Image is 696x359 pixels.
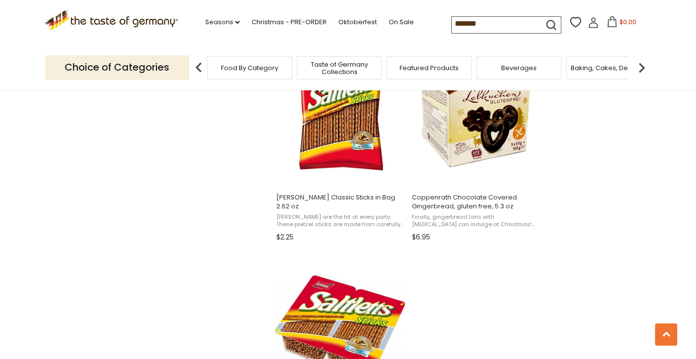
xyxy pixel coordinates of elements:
img: next arrow [632,58,652,78]
span: Coppenrath Chocolate Covered Gingerbread, gluten free, 5.3 oz [412,193,540,211]
a: On Sale [389,17,414,28]
a: Oktoberfest [338,17,377,28]
span: [PERSON_NAME] Classic Sticks in Bag 2.62 oz [276,193,404,211]
span: $2.25 [276,232,293,242]
a: Lorenz Saltletts Classic Sticks in Bag 2.62 oz [275,38,405,245]
span: [PERSON_NAME] are the hit at every party. These pretzel sticks are made from carefully chosen ing... [276,213,404,229]
img: Lorenz Saltletts Classic Sticks in Bag 2.62 oz [275,46,405,177]
a: Featured Products [400,64,459,72]
a: Food By Category [221,64,278,72]
a: Coppenrath Chocolate Covered Gingerbread, gluten free, 5.3 oz [410,38,541,245]
span: $0.00 [620,18,636,26]
a: Taste of Germany Collections [300,61,379,76]
span: Finally, gingerbread fans with [MEDICAL_DATA] can indulge at Christmas! German Christmas gingerbr... [412,213,540,229]
a: Baking, Cakes, Desserts [571,64,647,72]
span: $6.95 [412,232,430,242]
a: Beverages [501,64,537,72]
button: $0.00 [601,16,643,31]
a: Christmas - PRE-ORDER [252,17,327,28]
img: previous arrow [189,58,209,78]
p: Choice of Categories [45,55,189,80]
a: Seasons [205,17,240,28]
